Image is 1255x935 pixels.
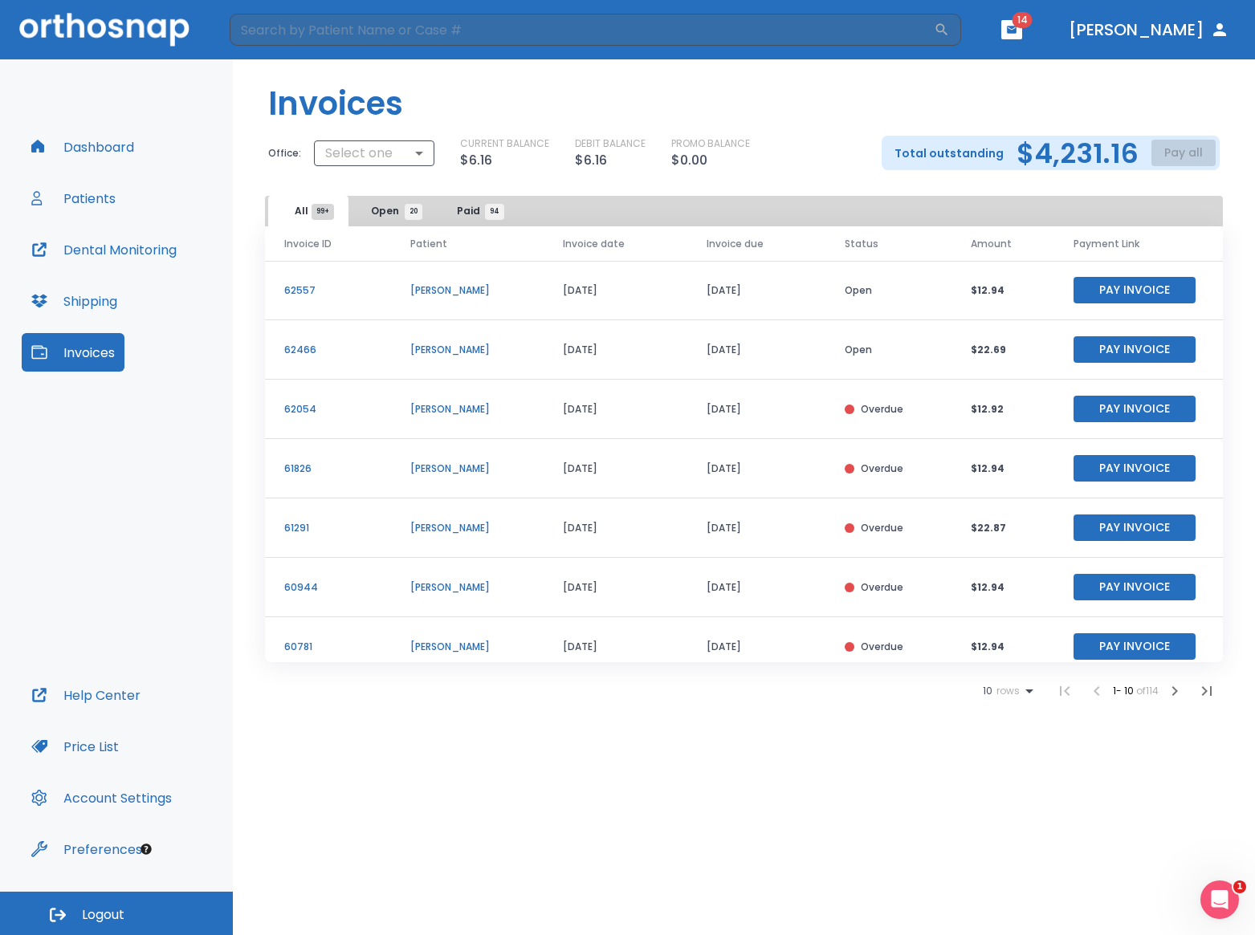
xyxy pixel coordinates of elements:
[861,640,903,654] p: Overdue
[544,498,688,558] td: [DATE]
[971,461,1035,476] p: $12.94
[544,439,688,498] td: [DATE]
[82,906,124,924] span: Logout
[410,580,524,595] p: [PERSON_NAME]
[410,283,524,298] p: [PERSON_NAME]
[845,237,878,251] span: Status
[861,580,903,595] p: Overdue
[544,320,688,380] td: [DATE]
[1074,401,1196,415] a: Pay Invoice
[1074,639,1196,652] a: Pay Invoice
[971,402,1035,417] p: $12.92
[825,261,951,320] td: Open
[230,14,934,46] input: Search by Patient Name or Case #
[371,204,414,218] span: Open
[1074,396,1196,422] button: Pay Invoice
[707,237,764,251] span: Invoice due
[312,204,334,220] span: 99+
[687,558,825,617] td: [DATE]
[1074,514,1196,541] button: Pay Invoice
[22,333,124,372] button: Invoices
[284,640,372,654] p: 60781
[284,521,372,535] p: 61291
[971,343,1035,357] p: $22.69
[22,230,186,269] button: Dental Monitoring
[410,402,524,417] p: [PERSON_NAME]
[284,283,372,298] p: 62557
[268,146,301,161] p: Office:
[544,617,688,677] td: [DATE]
[1017,141,1139,165] h2: $4,231.16
[544,558,688,617] td: [DATE]
[22,727,128,766] a: Price List
[410,640,524,654] p: [PERSON_NAME]
[894,144,1004,163] p: Total outstanding
[22,128,144,166] button: Dashboard
[1074,336,1196,363] button: Pay Invoice
[457,204,495,218] span: Paid
[268,79,403,128] h1: Invoices
[410,521,524,535] p: [PERSON_NAME]
[1200,880,1239,919] iframe: Intercom live chat
[1074,283,1196,296] a: Pay Invoice
[825,320,951,380] td: Open
[992,685,1020,697] span: rows
[22,179,125,217] button: Patients
[22,830,152,868] button: Preferences
[575,151,607,170] p: $6.16
[1074,633,1196,660] button: Pay Invoice
[687,617,825,677] td: [DATE]
[22,282,127,320] a: Shipping
[19,13,189,46] img: Orthosnap
[1074,461,1196,474] a: Pay Invoice
[1013,12,1033,28] span: 14
[139,842,153,856] div: Tooltip anchor
[410,343,524,357] p: [PERSON_NAME]
[1233,880,1246,893] span: 1
[971,521,1035,535] p: $22.87
[687,261,825,320] td: [DATE]
[687,498,825,558] td: [DATE]
[861,461,903,476] p: Overdue
[687,380,825,439] td: [DATE]
[22,676,150,714] button: Help Center
[971,237,1012,251] span: Amount
[22,778,181,817] a: Account Settings
[485,204,504,220] span: 94
[861,521,903,535] p: Overdue
[971,283,1035,298] p: $12.94
[544,261,688,320] td: [DATE]
[575,136,646,151] p: DEBIT BALANCE
[405,204,422,220] span: 20
[1136,684,1159,697] span: of 114
[1062,15,1236,44] button: [PERSON_NAME]
[971,580,1035,595] p: $12.94
[284,461,372,476] p: 61826
[295,204,323,218] span: All
[1074,574,1196,600] button: Pay Invoice
[284,237,332,251] span: Invoice ID
[460,136,549,151] p: CURRENT BALANCE
[1074,237,1139,251] span: Payment Link
[983,685,992,697] span: 10
[268,196,519,226] div: tabs
[671,151,707,170] p: $0.00
[1074,579,1196,593] a: Pay Invoice
[861,402,903,417] p: Overdue
[971,640,1035,654] p: $12.94
[284,580,372,595] p: 60944
[687,439,825,498] td: [DATE]
[1074,277,1196,303] button: Pay Invoice
[410,461,524,476] p: [PERSON_NAME]
[284,402,372,417] p: 62054
[563,237,625,251] span: Invoice date
[1074,342,1196,356] a: Pay Invoice
[544,380,688,439] td: [DATE]
[687,320,825,380] td: [DATE]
